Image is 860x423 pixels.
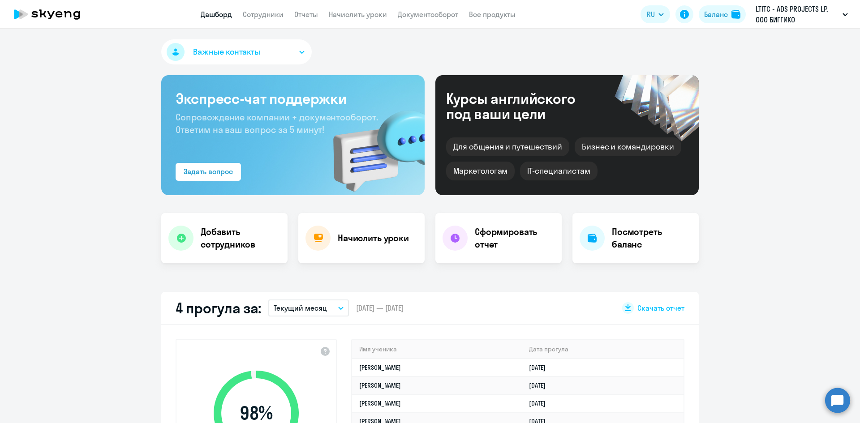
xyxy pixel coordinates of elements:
div: Курсы английского под ваши цели [446,91,599,121]
a: [DATE] [529,381,553,389]
img: balance [731,10,740,19]
a: [DATE] [529,399,553,407]
h4: Сформировать отчет [475,226,555,251]
a: [PERSON_NAME] [359,399,401,407]
div: Бизнес и командировки [575,137,681,156]
p: Текущий месяц [274,303,327,313]
div: Для общения и путешествий [446,137,569,156]
h4: Посмотреть баланс [612,226,692,251]
div: Маркетологам [446,162,515,180]
button: Важные контакты [161,39,312,64]
a: [PERSON_NAME] [359,363,401,372]
a: [PERSON_NAME] [359,381,401,389]
span: Скачать отчет [637,303,684,313]
div: IT-специалистам [520,162,597,180]
button: Текущий месяц [268,299,349,316]
img: bg-img [320,94,425,195]
div: Задать вопрос [184,166,233,177]
button: LTITC - ADS PROJECTS LP, ООО БИГГИКО [751,4,852,25]
span: RU [647,9,655,20]
th: Имя ученика [352,340,522,359]
a: Дашборд [201,10,232,19]
a: [DATE] [529,363,553,372]
h3: Экспресс-чат поддержки [176,90,410,107]
a: Отчеты [294,10,318,19]
a: Документооборот [398,10,458,19]
a: Начислить уроки [329,10,387,19]
button: RU [641,5,670,23]
div: Баланс [704,9,728,20]
a: Все продукты [469,10,516,19]
th: Дата прогула [522,340,684,359]
button: Балансbalance [699,5,746,23]
h4: Начислить уроки [338,232,409,244]
span: Сопровождение компании + документооборот. Ответим на ваш вопрос за 5 минут! [176,111,378,135]
span: [DATE] — [DATE] [356,303,404,313]
h2: 4 прогула за: [176,299,261,317]
span: Важные контакты [193,46,260,58]
h4: Добавить сотрудников [201,226,280,251]
button: Задать вопрос [176,163,241,181]
a: Сотрудники [243,10,284,19]
p: LTITC - ADS PROJECTS LP, ООО БИГГИКО [756,4,839,25]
